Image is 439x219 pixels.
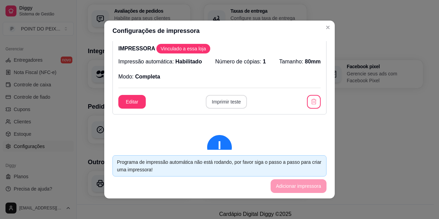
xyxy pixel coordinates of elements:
[215,58,266,66] p: Número de cópias:
[118,58,202,66] p: Impressão automática:
[207,135,232,160] span: exclamation-circle
[118,73,160,81] p: Modo:
[279,58,321,66] p: Tamanho:
[135,74,160,80] span: Completa
[322,22,333,33] button: Close
[305,59,321,64] span: 80mm
[104,21,335,41] header: Configurações de impressora
[158,45,209,52] span: Vinculado a essa loja
[118,44,321,53] p: IMPRESSORA
[206,95,247,109] button: Imprimir teste
[175,59,202,64] span: Habilitado
[263,59,266,64] span: 1
[117,158,322,173] div: Programa de impressão automática não está rodando, por favor siga o passo a passo para criar uma ...
[118,95,146,109] button: Editar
